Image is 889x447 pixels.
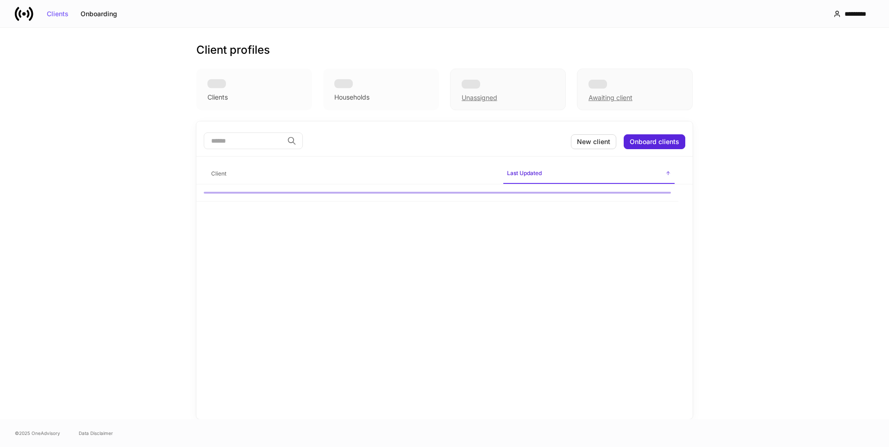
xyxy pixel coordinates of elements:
a: Data Disclaimer [79,429,113,437]
button: Onboarding [75,6,123,21]
button: Onboard clients [624,134,685,149]
div: New client [577,139,610,145]
div: Awaiting client [577,69,693,110]
div: Clients [207,93,228,102]
div: Awaiting client [588,93,632,102]
div: Clients [47,11,69,17]
span: © 2025 OneAdvisory [15,429,60,437]
h6: Client [211,169,226,178]
h3: Client profiles [196,43,270,57]
span: Client [207,164,496,183]
div: Onboarding [81,11,117,17]
div: Unassigned [450,69,566,110]
button: Clients [41,6,75,21]
div: Onboard clients [630,139,679,145]
button: New client [571,134,616,149]
h6: Last Updated [507,169,542,177]
div: Unassigned [462,93,497,102]
span: Last Updated [503,164,675,184]
div: Households [334,93,369,102]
